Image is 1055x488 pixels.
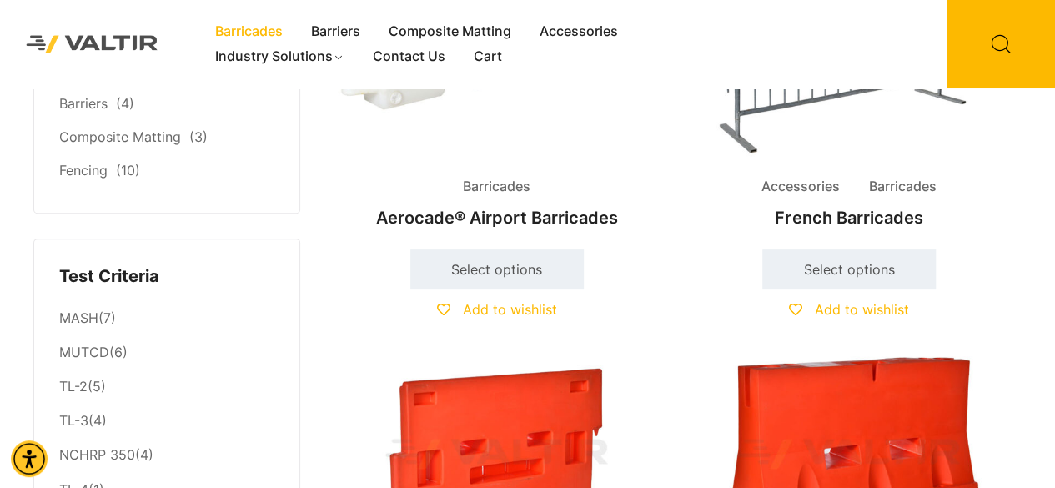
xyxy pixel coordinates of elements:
[116,95,134,112] span: (4)
[59,95,108,112] a: Barriers
[359,44,460,69] a: Contact Us
[374,19,525,44] a: Composite Matting
[59,264,274,289] h4: Test Criteria
[59,336,274,370] li: (6)
[201,19,297,44] a: Barricades
[116,162,140,179] span: (10)
[789,301,909,318] a: Add to wishlist
[762,249,936,289] a: Select options for “French Barricades”
[59,412,88,429] a: TL-3
[189,128,208,145] span: (3)
[59,301,274,335] li: (7)
[463,301,557,318] span: Add to wishlist
[749,174,852,199] span: Accessories
[686,199,1012,236] h2: French Barricades
[201,44,359,69] a: Industry Solutions
[11,440,48,477] div: Accessibility Menu
[525,19,632,44] a: Accessories
[13,22,172,67] img: Valtir Rentals
[59,309,98,326] a: MASH
[59,344,109,360] a: MUTCD
[410,249,584,289] a: Select options for “Aerocade® Airport Barricades”
[59,128,181,145] a: Composite Matting
[59,446,135,463] a: NCHRP 350
[59,162,108,179] a: Fencing
[815,301,909,318] span: Add to wishlist
[297,19,374,44] a: Barriers
[450,174,543,199] span: Barricades
[59,370,274,405] li: (5)
[59,405,274,439] li: (4)
[334,199,660,236] h2: Aerocade® Airport Barricades
[437,301,557,318] a: Add to wishlist
[460,44,516,69] a: Cart
[59,439,274,473] li: (4)
[857,174,949,199] span: Barricades
[59,378,88,395] a: TL-2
